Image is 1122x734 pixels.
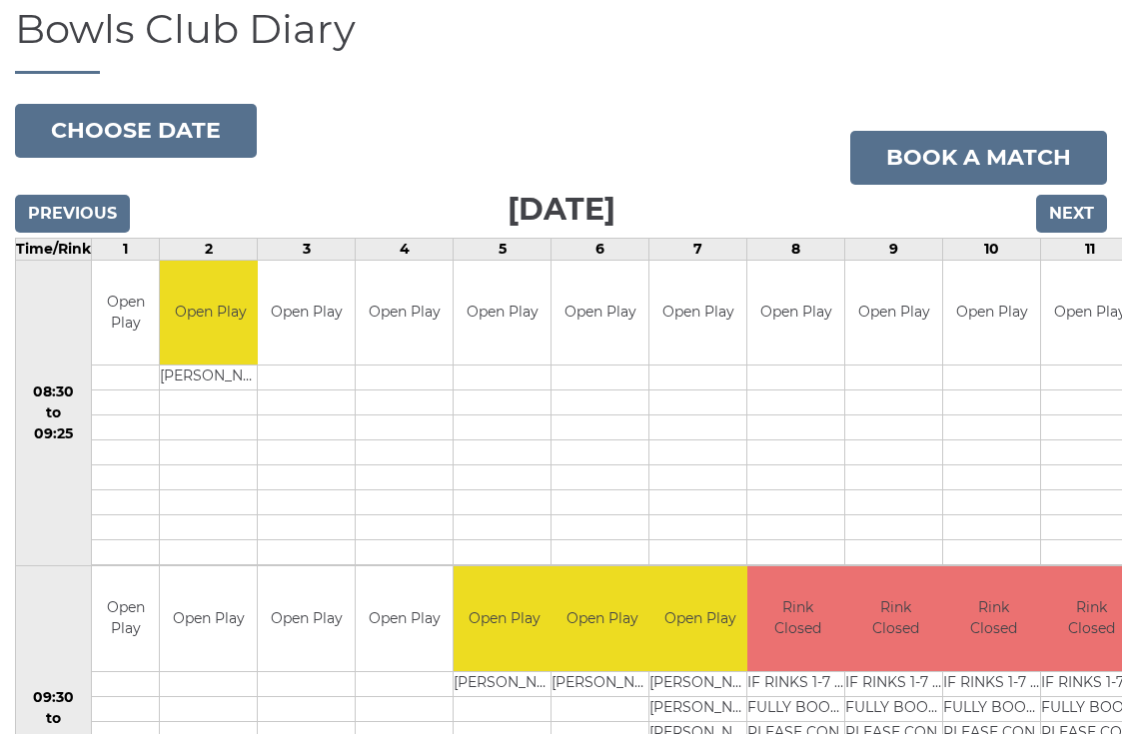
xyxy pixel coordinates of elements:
[552,671,652,696] td: [PERSON_NAME]
[454,566,555,671] td: Open Play
[552,566,652,671] td: Open Play
[850,131,1107,185] a: Book a match
[649,238,747,260] td: 7
[160,238,258,260] td: 2
[943,696,1044,721] td: FULLY BOOKED
[845,671,946,696] td: IF RINKS 1-7 ARE
[943,238,1041,260] td: 10
[943,671,1044,696] td: IF RINKS 1-7 ARE
[160,366,261,390] td: [PERSON_NAME]
[649,566,750,671] td: Open Play
[16,238,92,260] td: Time/Rink
[943,261,1040,366] td: Open Play
[552,238,649,260] td: 6
[16,260,92,566] td: 08:30 to 09:25
[747,238,845,260] td: 8
[356,261,453,366] td: Open Play
[747,671,848,696] td: IF RINKS 1-7 ARE
[92,566,159,671] td: Open Play
[454,261,551,366] td: Open Play
[258,238,356,260] td: 3
[649,696,750,721] td: [PERSON_NAME]
[552,261,648,366] td: Open Play
[747,261,844,366] td: Open Play
[258,261,355,366] td: Open Play
[92,238,160,260] td: 1
[649,261,746,366] td: Open Play
[160,261,261,366] td: Open Play
[356,566,453,671] td: Open Play
[747,566,848,671] td: Rink Closed
[160,566,257,671] td: Open Play
[92,261,159,366] td: Open Play
[356,238,454,260] td: 4
[15,195,130,233] input: Previous
[747,696,848,721] td: FULLY BOOKED
[1036,195,1107,233] input: Next
[258,566,355,671] td: Open Play
[649,671,750,696] td: [PERSON_NAME]
[943,566,1044,671] td: Rink Closed
[454,671,555,696] td: [PERSON_NAME]
[15,7,1107,74] h1: Bowls Club Diary
[845,238,943,260] td: 9
[15,104,257,158] button: Choose date
[454,238,552,260] td: 5
[845,261,942,366] td: Open Play
[845,566,946,671] td: Rink Closed
[845,696,946,721] td: FULLY BOOKED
